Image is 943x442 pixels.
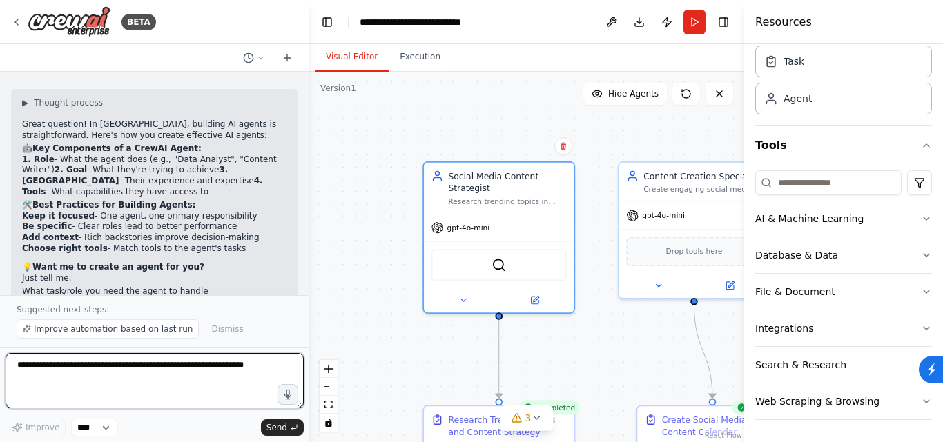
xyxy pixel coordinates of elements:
[320,360,338,432] div: React Flow controls
[755,40,932,125] div: Crew
[315,43,389,72] button: Visual Editor
[755,14,812,30] h4: Resources
[732,400,794,414] div: Completed
[22,165,228,185] strong: 3. [GEOGRAPHIC_DATA]
[320,396,338,414] button: fit view
[204,319,250,339] button: Dismiss
[554,137,572,155] button: Delete node
[448,414,566,438] div: Research Trending Topics and Content Strategy
[714,12,733,32] button: Hide right sidebar
[121,14,156,30] div: BETA
[755,383,932,419] button: Web Scraping & Browsing
[492,258,506,272] img: SerperDevTool
[17,304,293,315] p: Suggested next steps:
[784,54,804,68] div: Task
[755,201,932,237] button: AI & Machine Learning
[276,50,298,66] button: Start a new chat
[22,211,95,221] strong: Keep it focused
[755,310,932,346] button: Integrations
[22,243,108,253] strong: Choose right tools
[320,414,338,432] button: toggle interactivity
[493,320,505,399] g: Edge from 1ab747af-a29c-4d93-bb8c-bee6fdc92e14 to bf2c9e08-c4fa-40d5-979f-42f0f17e3a67
[389,43,451,72] button: Execution
[34,323,193,334] span: Improve automation based on last run
[28,6,110,37] img: Logo
[278,384,298,405] button: Click to speak your automation idea
[32,143,202,153] strong: Key Components of a CrewAI Agent:
[662,414,780,438] div: Create Social Media Content Calendar
[237,50,271,66] button: Switch to previous chat
[643,170,761,182] div: Content Creation Specialist
[755,237,932,273] button: Database & Data
[22,286,287,297] li: What task/role you need the agent to handle
[32,200,195,210] strong: Best Practices for Building Agents:
[755,274,932,310] button: File & Document
[320,83,356,94] div: Version 1
[22,221,72,231] strong: Be specific
[22,154,287,197] p: - What the agent does (e.g., "Data Analyst", "Content Writer") - What they're trying to achieve -...
[518,400,581,414] div: Completed
[22,200,287,211] h2: 🛠️
[318,12,337,32] button: Hide left sidebar
[22,211,287,222] li: - One agent, one primary responsibility
[22,273,287,284] p: Just tell me:
[755,347,932,383] button: Search & Research
[583,83,667,105] button: Hide Agents
[22,243,287,254] li: - Match tools to the agent's tasks
[448,170,566,194] div: Social Media Content Strategist
[525,411,532,425] span: 3
[26,422,59,433] span: Improve
[22,143,287,154] h2: 🤖
[666,245,723,258] span: Drop tools here
[22,232,79,242] strong: Add context
[320,378,338,396] button: zoom out
[22,262,287,273] h2: 💡
[755,165,932,431] div: Tools
[211,323,243,334] span: Dismiss
[261,419,304,436] button: Send
[22,97,103,108] button: ▶Thought process
[34,97,103,108] span: Thought process
[500,293,569,308] button: Open in side panel
[643,185,761,194] div: Create engaging social media content including captions, hashtags, and content calendars. Transfo...
[22,232,287,243] li: - Rich backstories improve decision-making
[6,419,66,436] button: Improve
[22,97,28,108] span: ▶
[22,119,287,141] p: Great question! In [GEOGRAPHIC_DATA], building AI agents is straightforward. Here's how you creat...
[22,154,55,164] strong: 1. Role
[618,161,770,299] div: Content Creation SpecialistCreate engaging social media content including captions, hashtags, and...
[608,88,659,99] span: Hide Agents
[500,405,554,431] button: 3
[447,223,490,232] span: gpt-4o-mini
[22,176,263,197] strong: 4. Tools
[755,126,932,165] button: Tools
[32,262,204,272] strong: Want me to create an agent for you?
[360,15,501,29] nav: breadcrumb
[448,197,566,206] div: Research trending topics in {industry} and develop strategic content ideas for social media platf...
[266,422,287,433] span: Send
[642,211,685,221] span: gpt-4o-mini
[422,161,575,314] div: Social Media Content StrategistResearch trending topics in {industry} and develop strategic conte...
[695,279,764,293] button: Open in side panel
[705,432,742,439] a: React Flow attribution
[17,319,199,339] button: Improve automation based on last run
[22,221,287,232] li: - Clear roles lead to better performance
[55,165,87,174] strong: 2. Goal
[320,360,338,378] button: zoom in
[688,305,719,399] g: Edge from b80353c9-5c2b-4644-aea5-5064a1c5dec4 to 3af2ecee-4687-499f-82e8-0eff7b8cc8e6
[784,92,812,106] div: Agent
